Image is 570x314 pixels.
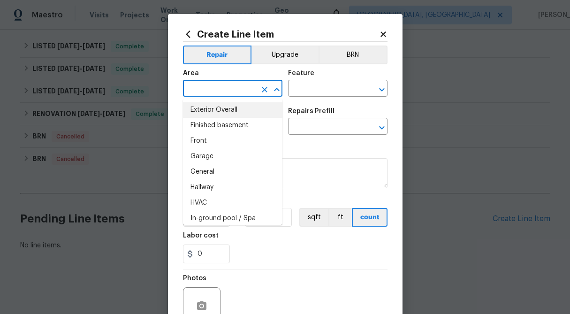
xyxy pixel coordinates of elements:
[288,70,314,77] h5: Feature
[183,102,282,118] li: Exterior Overall
[183,164,282,180] li: General
[251,46,319,64] button: Upgrade
[352,208,388,227] button: count
[183,195,282,211] li: HVAC
[319,46,388,64] button: BRN
[299,208,328,227] button: sqft
[183,70,199,77] h5: Area
[183,133,282,149] li: Front
[183,211,282,226] li: In-ground pool / Spa
[258,83,271,96] button: Clear
[183,149,282,164] li: Garage
[183,118,282,133] li: Finished basement
[183,232,219,239] h5: Labor cost
[328,208,352,227] button: ft
[183,180,282,195] li: Hallway
[375,83,388,96] button: Open
[183,275,206,282] h5: Photos
[183,46,252,64] button: Repair
[288,108,334,115] h5: Repairs Prefill
[183,29,379,39] h2: Create Line Item
[270,83,283,96] button: Close
[375,121,388,134] button: Open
